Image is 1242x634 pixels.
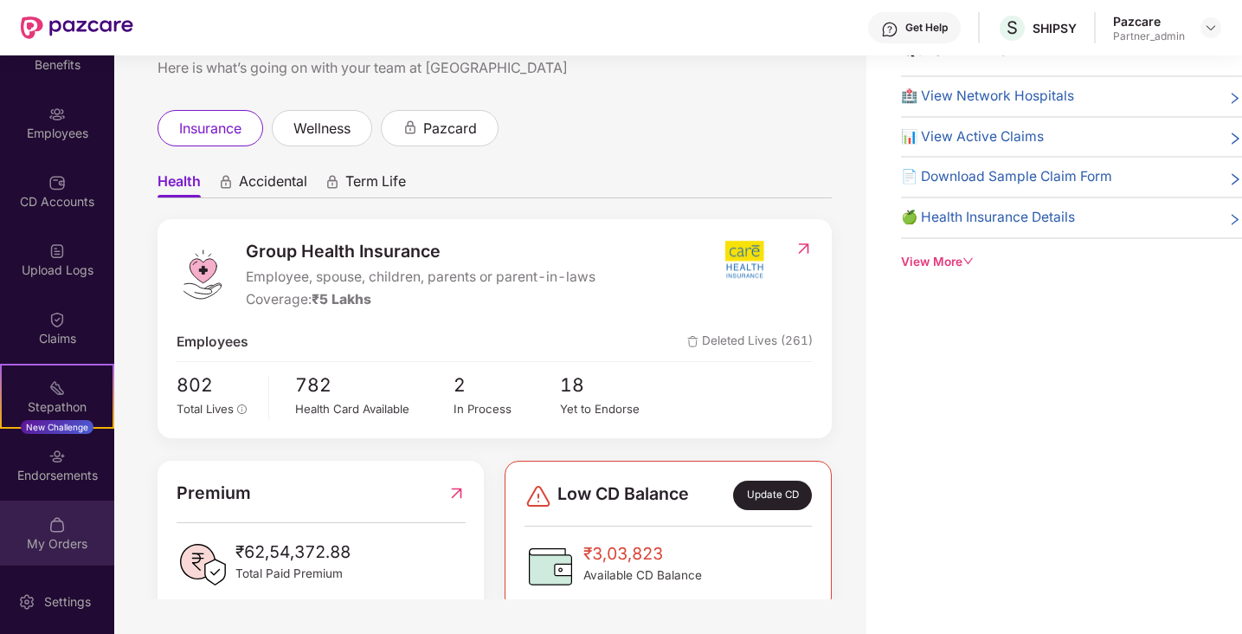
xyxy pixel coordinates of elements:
[295,371,454,399] span: 782
[905,21,948,35] div: Get Help
[21,420,93,434] div: New Challenge
[423,118,477,139] span: pazcard
[2,398,113,416] div: Stepathon
[901,126,1044,148] span: 📊 View Active Claims
[177,371,256,399] span: 802
[962,256,975,268] span: down
[687,332,813,353] span: Deleted Lives (261)
[402,120,418,135] div: animation
[454,400,560,418] div: In Process
[48,379,66,397] img: svg+xml;base64,PHN2ZyB4bWxucz0iaHR0cDovL3d3dy53My5vcmcvMjAwMC9zdmciIHdpZHRoPSIyMSIgaGVpZ2h0PSIyMC...
[1007,17,1018,38] span: S
[1113,29,1185,43] div: Partner_admin
[325,174,340,190] div: animation
[345,172,406,197] span: Term Life
[246,289,595,311] div: Coverage:
[48,106,66,123] img: svg+xml;base64,PHN2ZyBpZD0iRW1wbG95ZWVzIiB4bWxucz0iaHR0cDovL3d3dy53My5vcmcvMjAwMC9zdmciIHdpZHRoPS...
[312,291,371,307] span: ₹5 Lakhs
[447,480,466,507] img: RedirectIcon
[177,539,228,591] img: PaidPremiumIcon
[583,540,702,566] span: ₹3,03,823
[557,481,689,510] span: Low CD Balance
[179,118,241,139] span: insurance
[901,166,1112,188] span: 📄 Download Sample Claim Form
[177,402,234,416] span: Total Lives
[177,249,228,301] img: logo
[1113,13,1185,29] div: Pazcare
[246,238,595,265] span: Group Health Insurance
[177,480,251,507] span: Premium
[795,240,813,257] img: RedirectIcon
[901,207,1075,229] span: 🍏 Health Insurance Details
[21,16,133,39] img: New Pazcare Logo
[524,482,552,510] img: svg+xml;base64,PHN2ZyBpZD0iRGFuZ2VyLTMyeDMyIiB4bWxucz0iaHR0cDovL3d3dy53My5vcmcvMjAwMC9zdmciIHdpZH...
[239,172,307,197] span: Accidental
[237,404,248,415] span: info-circle
[454,371,560,399] span: 2
[18,593,35,611] img: svg+xml;base64,PHN2ZyBpZD0iU2V0dGluZy0yMHgyMCIgeG1sbnM9Imh0dHA6Ly93d3cudzMub3JnLzIwMDAvc3ZnIiB3aW...
[1033,20,1077,36] div: SHIPSY
[881,21,898,38] img: svg+xml;base64,PHN2ZyBpZD0iSGVscC0zMngzMiIgeG1sbnM9Imh0dHA6Ly93d3cudzMub3JnLzIwMDAvc3ZnIiB3aWR0aD...
[218,174,234,190] div: animation
[293,118,351,139] span: wellness
[48,174,66,191] img: svg+xml;base64,PHN2ZyBpZD0iQ0RfQWNjb3VudHMiIGRhdGEtbmFtZT0iQ0QgQWNjb3VudHMiIHhtbG5zPSJodHRwOi8vd3...
[524,540,576,592] img: CDBalanceIcon
[158,57,832,79] div: Here is what’s going on with your team at [GEOGRAPHIC_DATA]
[687,336,698,347] img: deleteIcon
[901,253,1242,271] div: View More
[1204,21,1218,35] img: svg+xml;base64,PHN2ZyBpZD0iRHJvcGRvd24tMzJ4MzIiIHhtbG5zPSJodHRwOi8vd3d3LnczLm9yZy8yMDAwL3N2ZyIgd2...
[48,516,66,534] img: svg+xml;base64,PHN2ZyBpZD0iTXlfT3JkZXJzIiBkYXRhLW5hbWU9Ik15IE9yZGVycyIgeG1sbnM9Imh0dHA6Ly93d3cudz...
[1228,89,1242,107] span: right
[1228,210,1242,229] span: right
[1228,130,1242,148] span: right
[48,311,66,328] img: svg+xml;base64,PHN2ZyBpZD0iQ2xhaW0iIHhtbG5zPSJodHRwOi8vd3d3LnczLm9yZy8yMDAwL3N2ZyIgd2lkdGg9IjIwIi...
[583,566,702,585] span: Available CD Balance
[39,593,96,611] div: Settings
[295,400,454,418] div: Health Card Available
[48,448,66,465] img: svg+xml;base64,PHN2ZyBpZD0iRW5kb3JzZW1lbnRzIiB4bWxucz0iaHR0cDovL3d3dy53My5vcmcvMjAwMC9zdmciIHdpZH...
[901,86,1074,107] span: 🏥 View Network Hospitals
[48,243,66,260] img: svg+xml;base64,PHN2ZyBpZD0iVXBsb2FkX0xvZ3MiIGRhdGEtbmFtZT0iVXBsb2FkIExvZ3MiIHhtbG5zPSJodHRwOi8vd3...
[177,332,248,353] span: Employees
[733,481,811,510] div: Update CD
[1228,170,1242,188] span: right
[560,400,666,418] div: Yet to Endorse
[560,371,666,399] span: 18
[235,565,351,583] span: Total Paid Premium
[246,267,595,288] span: Employee, spouse, children, parents or parent-in-laws
[158,172,201,197] span: Health
[712,238,777,281] img: insurerIcon
[235,539,351,565] span: ₹62,54,372.88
